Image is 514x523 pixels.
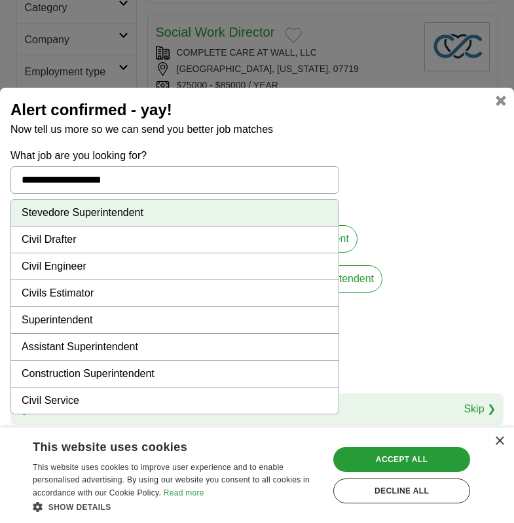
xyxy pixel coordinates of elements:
[333,447,470,472] div: Accept all
[11,307,339,334] li: Superintendent
[11,253,339,280] li: Civil Engineer
[33,435,287,455] div: This website uses cookies
[164,488,204,497] a: Read more, opens a new window
[464,401,496,417] a: Skip ❯
[11,361,339,388] li: Construction Superintendent
[33,463,310,498] span: This website uses cookies to improve user experience and to enable personalised advertising. By u...
[10,98,504,122] h2: Alert confirmed - yay!
[48,503,111,512] span: Show details
[11,200,339,226] li: Stevedore Superintendent
[10,122,504,137] p: Now tell us more so we can send you better job matches
[10,148,339,164] label: What job are you looking for?
[33,500,320,513] div: Show details
[11,334,339,361] li: Assistant Superintendent
[296,265,382,293] label: superintendent
[494,437,504,446] div: Close
[11,226,339,253] li: Civil Drafter
[333,478,470,503] div: Decline all
[11,280,339,307] li: Civils Estimator
[11,388,339,414] li: Civil Service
